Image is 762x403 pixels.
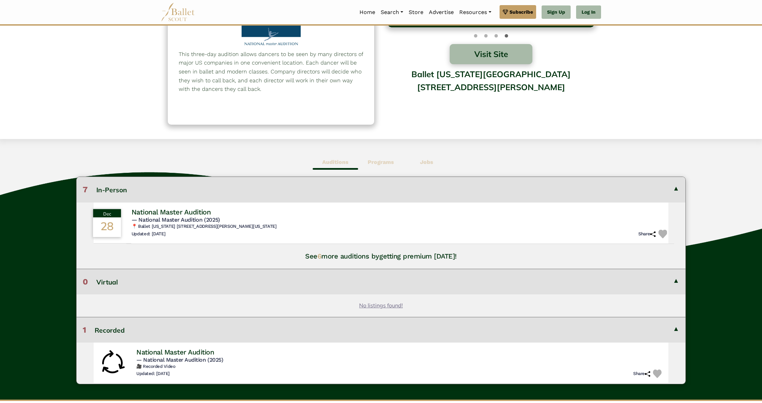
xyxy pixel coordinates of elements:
h6: 🎥 Recorded Video [136,364,663,370]
span: 7 [83,185,88,194]
h6: Share [633,371,650,377]
button: Slide 1 [484,31,488,41]
span: — National Master Audition (2025) [136,357,223,363]
button: 0Virtual [77,269,685,294]
a: getting premium [DATE]! [379,252,457,260]
button: 1Recorded [77,317,685,343]
h6: Updated: [DATE] [136,371,170,377]
span: 1 [83,325,86,335]
button: Slide 2 [494,31,498,41]
b: Auditions [322,159,349,165]
span: 0 [83,277,88,287]
span: 6 [317,252,322,260]
h4: National Master Audition [136,348,214,357]
span: Subscribe [509,8,533,16]
a: Resources [457,5,494,19]
div: Ballet [US_STATE][GEOGRAPHIC_DATA][STREET_ADDRESS][PERSON_NAME] [388,64,594,117]
div: Dec [93,209,121,217]
button: 7In-Person [77,177,685,202]
a: Home [357,5,378,19]
b: Programs [368,159,394,165]
h4: See more auditions by [305,252,457,261]
h6: Updated: [DATE] [132,231,166,237]
a: Store [406,5,426,19]
h6: 📍 Ballet [US_STATE] [STREET_ADDRESS][PERSON_NAME][US_STATE] [132,224,669,230]
p: This three-day audition allows dancers to be seen by many directors of major US companies in one ... [179,50,363,94]
a: Subscribe [500,5,536,19]
a: Sign Up [542,5,571,19]
h4: National Master Audition [132,207,211,217]
a: Search [378,5,406,19]
u: No listings found! [359,302,403,309]
a: Advertise [426,5,457,19]
button: Slide 0 [474,31,477,41]
img: gem.svg [503,8,508,16]
button: Slide 3 [505,31,508,41]
span: — National Master Audition (2025) [132,216,220,223]
a: Log In [576,5,601,19]
img: Rolling Audition [99,349,126,377]
h6: Share [638,231,656,237]
b: Jobs [420,159,433,165]
div: 28 [93,217,121,237]
button: Visit Site [450,44,532,64]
